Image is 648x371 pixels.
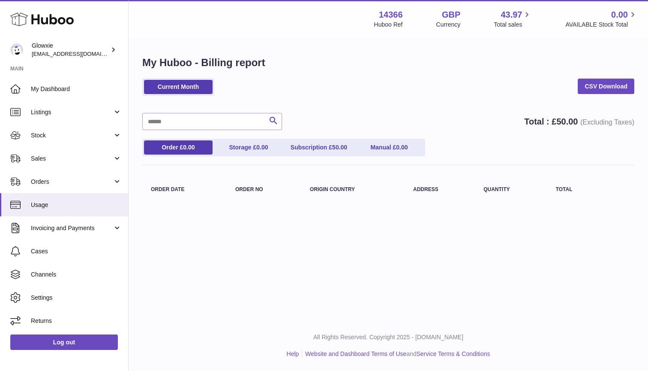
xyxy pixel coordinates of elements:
span: Listings [31,108,113,116]
th: Address [405,178,475,201]
span: Invoicing and Payments [31,224,113,232]
span: Cases [31,247,122,255]
span: Returns [31,317,122,325]
strong: 14366 [379,9,403,21]
span: 50.00 [332,144,347,151]
span: Stock [31,131,113,140]
span: Usage [31,201,122,209]
th: Total [547,178,603,201]
span: [EMAIL_ADDRESS][DOMAIN_NAME] [32,50,126,57]
a: Storage £0.00 [214,140,283,155]
img: suraj@glowxie.com [10,43,23,56]
th: Origin Country [301,178,405,201]
span: (Excluding Taxes) [580,119,634,126]
div: Huboo Ref [374,21,403,29]
span: Orders [31,178,113,186]
a: Help [287,350,299,357]
span: AVAILABLE Stock Total [565,21,638,29]
li: and [302,350,490,358]
th: Quantity [475,178,547,201]
span: My Dashboard [31,85,122,93]
a: Current Month [144,80,213,94]
a: Service Terms & Conditions [417,350,490,357]
a: Log out [10,335,118,350]
p: All Rights Reserved. Copyright 2025 - [DOMAIN_NAME] [135,333,641,341]
a: Order £0.00 [144,140,213,155]
th: Order Date [142,178,227,201]
span: Total sales [494,21,532,29]
span: Channels [31,271,122,279]
th: Order no [227,178,301,201]
strong: GBP [442,9,460,21]
a: Subscription £50.00 [285,140,353,155]
span: 0.00 [396,144,408,151]
a: Website and Dashboard Terms of Use [305,350,406,357]
span: 50.00 [556,117,578,126]
div: Currency [436,21,461,29]
a: 43.97 Total sales [494,9,532,29]
a: Manual £0.00 [355,140,423,155]
span: 0.00 [611,9,628,21]
span: 43.97 [501,9,522,21]
a: 0.00 AVAILABLE Stock Total [565,9,638,29]
div: Glowxie [32,42,109,58]
span: 0.00 [256,144,268,151]
strong: Total : £ [524,117,634,126]
span: Sales [31,155,113,163]
a: CSV Download [578,79,634,94]
h1: My Huboo - Billing report [142,56,634,70]
span: Settings [31,294,122,302]
span: 0.00 [183,144,195,151]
